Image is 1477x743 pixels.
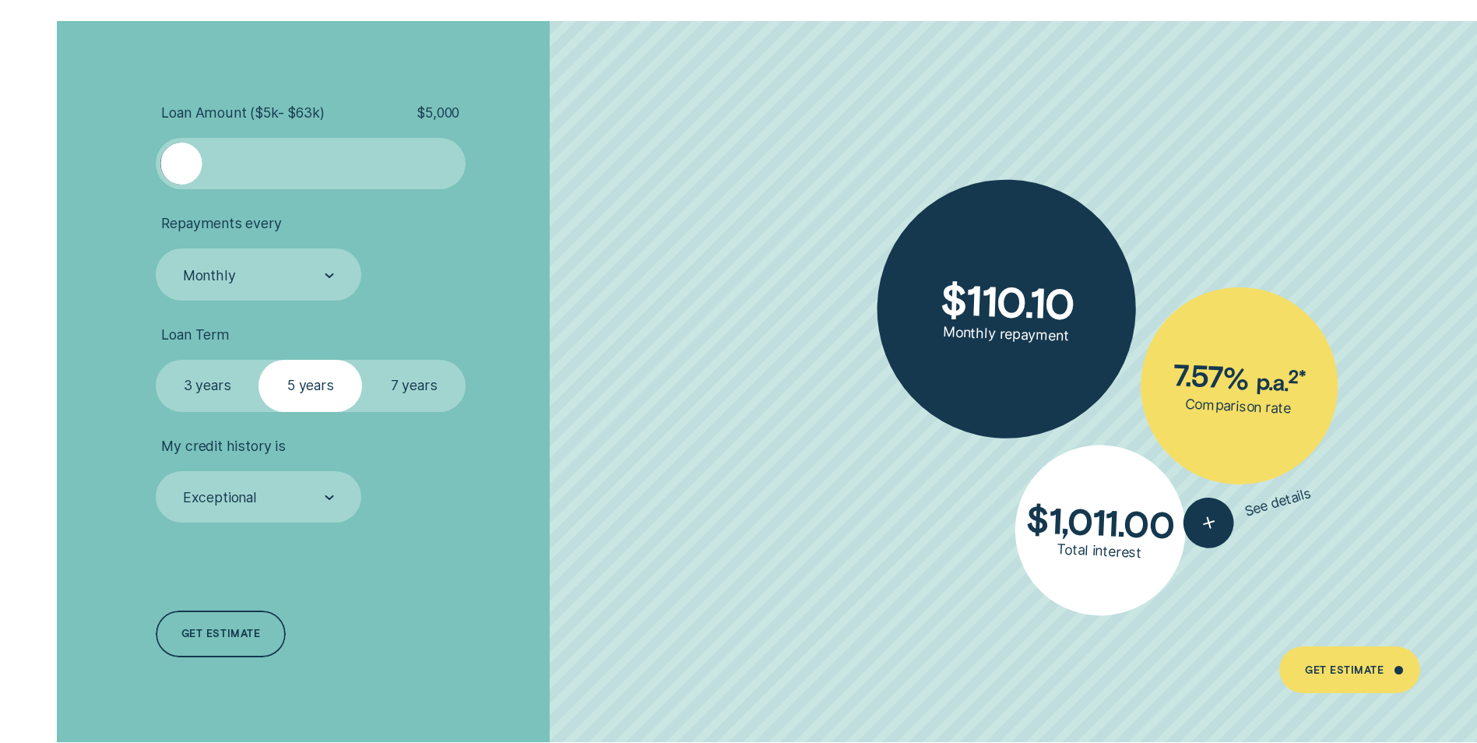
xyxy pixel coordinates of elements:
span: Loan Amount ( $5k - $63k ) [161,104,324,121]
label: 3 years [156,360,259,411]
span: Loan Term [161,326,229,343]
a: Get Estimate [1279,646,1420,693]
span: See details [1243,485,1313,521]
div: Exceptional [183,489,257,506]
span: My credit history is [161,438,285,455]
a: Get estimate [156,611,287,657]
span: $ 5,000 [417,104,459,121]
label: 7 years [362,360,466,411]
span: Repayments every [161,215,281,232]
label: 5 years [258,360,362,411]
button: See details [1177,469,1318,555]
div: Monthly [183,267,236,284]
